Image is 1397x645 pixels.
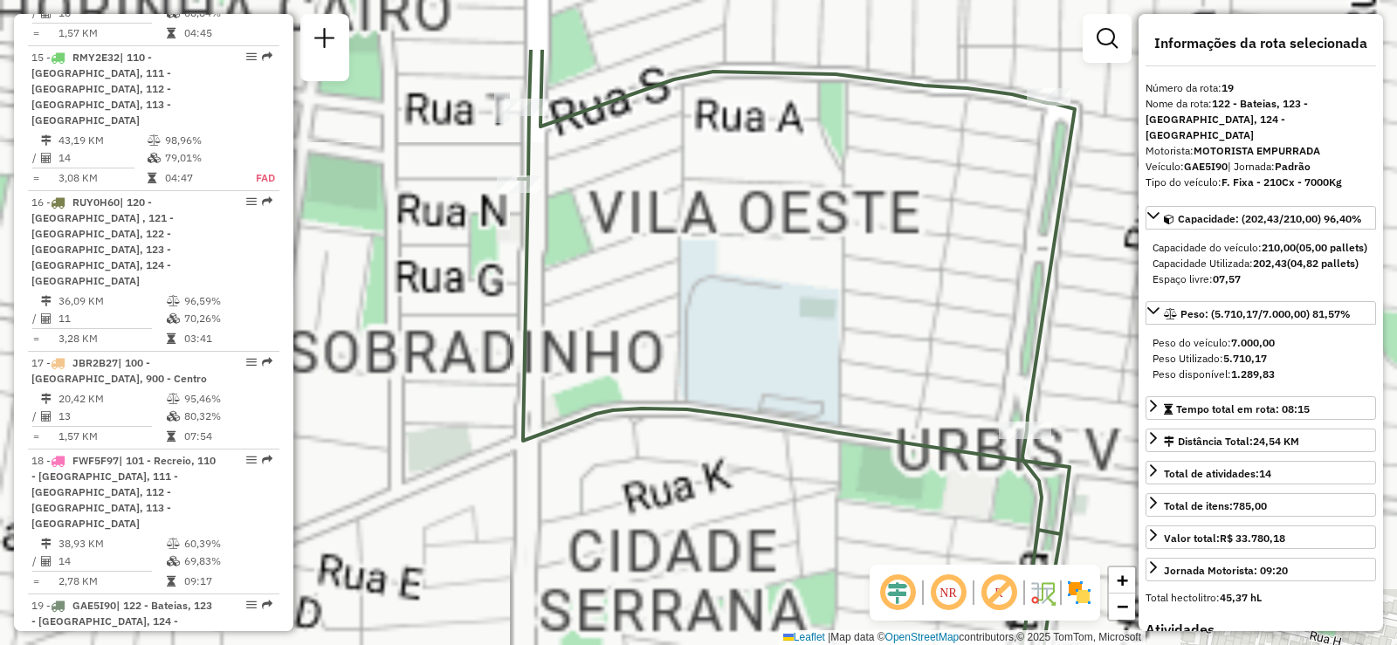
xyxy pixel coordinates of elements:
img: Fluxo de ruas [1029,579,1056,607]
td: 09:17 [183,573,272,590]
a: Total de atividades:14 [1146,461,1376,484]
td: = [31,428,40,445]
a: Zoom out [1109,594,1135,620]
td: 95,46% [183,390,272,408]
td: = [31,24,40,42]
span: | 122 - Bateias, 123 - [GEOGRAPHIC_DATA], 124 - [GEOGRAPHIC_DATA] [31,599,212,643]
div: Total hectolitro: [1146,590,1376,606]
td: / [31,552,40,570]
strong: 202,43 [1253,257,1287,270]
i: Distância Total [41,135,52,146]
strong: Padrão [1275,160,1311,173]
a: Nova sessão e pesquisa [307,21,342,60]
a: Zoom in [1109,567,1135,594]
strong: (05,00 pallets) [1296,241,1367,254]
div: Total de itens: [1164,498,1267,514]
span: FWF5F97 [72,454,119,467]
strong: 210,00 [1262,241,1296,254]
i: % de utilização da cubagem [167,556,180,566]
a: Valor total:R$ 33.780,18 [1146,525,1376,549]
div: Veículo: [1146,159,1376,175]
em: Rota exportada [262,51,272,62]
a: Peso: (5.710,17/7.000,00) 81,57% [1146,301,1376,325]
div: Peso: (5.710,17/7.000,00) 81,57% [1146,328,1376,389]
span: − [1117,595,1128,617]
div: Map data © contributors,© 2025 TomTom, Microsoft [779,630,1146,645]
img: Exibir/Ocultar setores [1065,579,1093,607]
a: Total de itens:785,00 [1146,493,1376,517]
span: JBR2B27 [72,356,118,369]
td: 13 [58,408,166,425]
td: 70,26% [183,310,272,327]
strong: 7.000,00 [1231,336,1275,349]
strong: 5.710,17 [1223,352,1267,365]
span: | 101 - Recreio, 110 - [GEOGRAPHIC_DATA], 111 - [GEOGRAPHIC_DATA], 112 - [GEOGRAPHIC_DATA], 113 -... [31,454,216,530]
em: Opções [246,455,257,465]
a: OpenStreetMap [885,631,960,643]
div: Peso Utilizado: [1153,351,1369,367]
strong: 122 - Bateias, 123 - [GEOGRAPHIC_DATA], 124 - [GEOGRAPHIC_DATA] [1146,97,1308,141]
td: 18 [58,4,166,22]
td: FAD [237,169,276,187]
td: 96,59% [183,292,272,310]
span: RMY2E32 [72,51,120,64]
td: 60,39% [183,535,272,552]
td: = [31,573,40,590]
a: Leaflet [783,631,825,643]
td: 3,28 KM [58,330,166,347]
em: Opções [246,600,257,610]
span: | 110 - [GEOGRAPHIC_DATA], 111 - [GEOGRAPHIC_DATA], 112 - [GEOGRAPHIC_DATA], 113 - [GEOGRAPHIC_DATA] [31,51,171,127]
td: 98,96% [164,132,237,149]
div: Número da rota: [1146,80,1376,96]
strong: R$ 33.780,18 [1220,532,1285,545]
td: 38,93 KM [58,535,166,552]
td: 07:54 [183,428,272,445]
i: % de utilização da cubagem [167,313,180,324]
i: % de utilização do peso [167,296,180,306]
span: Total de atividades: [1164,467,1271,480]
div: Peso disponível: [1153,367,1369,382]
strong: GAE5I90 [1184,160,1228,173]
em: Rota exportada [262,455,272,465]
div: Distância Total: [1164,434,1299,449]
div: Capacidade do veículo: [1153,240,1369,256]
span: GAE5I90 [72,599,116,612]
i: Total de Atividades [41,8,52,18]
div: Valor total: [1164,531,1285,546]
span: 18 - [31,454,216,530]
td: = [31,330,40,347]
td: / [31,4,40,22]
strong: 07,57 [1213,272,1241,285]
div: Tipo do veículo: [1146,175,1376,190]
i: Tempo total em rota [167,28,175,38]
td: = [31,169,40,187]
span: | Jornada: [1228,160,1311,173]
i: Total de Atividades [41,153,52,163]
i: % de utilização da cubagem [167,8,180,18]
td: 79,01% [164,149,237,167]
td: 80,32% [183,408,272,425]
i: % de utilização do peso [148,135,161,146]
span: 15 - [31,51,171,127]
strong: 45,37 hL [1220,591,1262,604]
td: 43,19 KM [58,132,147,149]
span: 24,54 KM [1253,435,1299,448]
div: Motorista: [1146,143,1376,159]
strong: (04,82 pallets) [1287,257,1359,270]
em: Opções [246,196,257,207]
span: | [828,631,830,643]
div: Capacidade Utilizada: [1153,256,1369,271]
td: 20,42 KM [58,390,166,408]
i: % de utilização da cubagem [167,411,180,422]
i: Total de Atividades [41,411,52,422]
a: Distância Total:24,54 KM [1146,429,1376,452]
div: Jornada Motorista: 09:20 [1164,563,1288,579]
span: Exibir rótulo [978,572,1020,614]
span: Peso: (5.710,17/7.000,00) 81,57% [1180,307,1351,320]
td: 36,09 KM [58,292,166,310]
i: Tempo total em rota [167,576,175,587]
span: Peso do veículo: [1153,336,1275,349]
em: Rota exportada [262,357,272,367]
i: % de utilização do peso [167,394,180,404]
td: 68,84% [183,4,272,22]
